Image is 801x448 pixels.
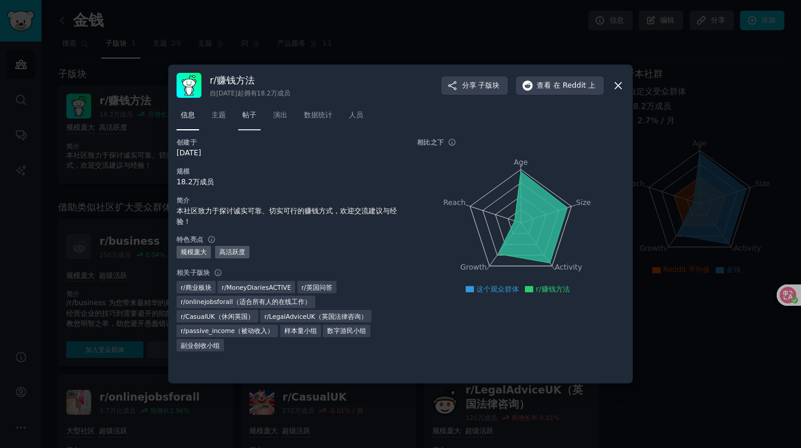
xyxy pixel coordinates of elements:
[181,327,274,334] font: r/passive_income（被动收入）
[181,111,195,119] font: 信息
[478,81,499,89] font: 子版块
[181,298,311,305] font: r/onlinejobsforall（适合所有人的在线工作）
[417,139,444,146] font: 相比之下
[222,283,291,292] span: r/ MoneyDiariesACTIVE
[349,111,363,119] font: 人员
[177,168,190,175] font: 规模
[177,178,214,186] font: 18.2万成员
[304,111,332,119] font: 数据统计
[555,264,582,272] tspan: Activity
[238,106,261,130] a: 帖子
[181,248,207,255] font: 规模庞大
[273,111,287,119] font: 演出
[327,327,366,334] font: 数字游民小组
[207,106,230,130] a: 主题
[219,248,245,255] font: 高活跃度
[212,111,226,119] font: 主题
[177,207,397,226] font: 本社区致力于探讨诚实可靠、切实可行的赚钱方式，欢迎交流建议与经验！
[536,285,569,293] font: r/赚钱方法
[284,327,317,334] font: 样本量小组
[264,313,367,320] font: r/LegalAdviceUK（英国法律咨询）
[460,264,486,272] tspan: Growth
[300,106,337,130] a: 数据统计
[177,148,400,159] div: [DATE]
[345,106,367,130] a: 人员
[177,106,199,130] a: 信息
[177,139,197,146] font: 创建于
[514,158,528,167] tspan: Age
[177,73,201,98] img: MakeMoney
[302,284,332,291] font: r/英国问答
[177,236,203,243] font: 特色亮点
[181,284,212,291] font: r/商业板块
[269,106,291,130] a: 演出
[516,76,604,95] button: 查看在 Reddit 上
[476,285,519,293] font: 这个观众群体
[210,89,290,97] font: 自[DATE]起拥有18.2万成员
[537,81,551,89] font: 查看
[443,199,466,207] tspan: Reach
[242,111,257,119] font: 帖子
[177,269,210,276] font: 相关子版块
[181,313,254,320] font: r/CasualUK（休闲英国）
[553,81,595,89] font: 在 Reddit 上
[210,75,255,86] font: r/赚钱方法
[177,197,190,204] font: 简介
[181,342,220,349] font: 副业创收小组
[462,81,476,89] font: 分享
[576,199,591,207] tspan: Size
[441,76,508,95] button: 分享子版块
